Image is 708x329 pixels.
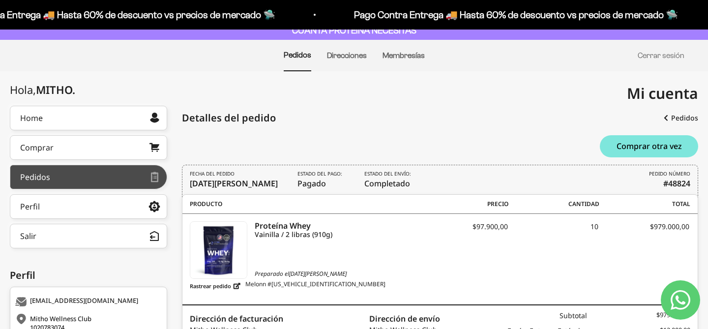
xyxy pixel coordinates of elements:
div: Salir [20,232,36,240]
div: $979.000,00 [598,221,689,241]
strong: CUANTA PROTEÍNA NECESITAS [292,25,416,35]
i: PEDIDO NÚMERO [649,170,690,178]
a: Pedidos [10,165,167,189]
span: . [72,82,75,97]
p: Pago Contra Entrega 🚚 Hasta 60% de descuento vs precios de mercado 🛸 [352,7,676,23]
button: Comprar otra vez [600,135,698,157]
i: Vainilla / 2 libras (910g) [255,230,416,239]
a: Home [10,106,167,130]
span: Precio [417,200,508,209]
span: Completado [364,170,413,189]
span: $97.900,00 [472,222,508,231]
time: [DATE][PERSON_NAME] [289,269,347,278]
a: Direcciones [327,51,367,60]
span: Mi cuenta [627,83,698,103]
a: Rastrear pedido [190,280,240,292]
b: #48824 [663,178,690,189]
span: Preparado el [190,269,417,278]
strong: Dirección de facturación [190,313,283,324]
a: Membresías [383,51,425,60]
img: Proteína Whey - Vainilla - Vainilla / 2 libras (910g) [190,222,247,278]
div: Comprar [20,144,54,151]
i: FECHA DEL PEDIDO [190,170,235,178]
a: Proteína Whey Vainilla / 2 libras (910g) [255,221,416,239]
div: Subtotal [484,310,588,321]
div: Perfil [10,268,167,283]
button: Salir [10,224,167,248]
a: Comprar [10,135,167,160]
div: Hola, [10,84,75,96]
span: Producto [190,200,417,209]
strong: Dirección de envío [369,313,440,324]
a: Pedidos [664,109,698,127]
div: Home [20,114,43,122]
div: [EMAIL_ADDRESS][DOMAIN_NAME] [15,297,159,307]
span: Pagado [297,170,345,189]
span: MITHO [36,82,75,97]
i: Proteína Whey [255,221,416,230]
div: 10 [508,221,599,241]
a: Cerrar sesión [638,51,684,60]
span: Comprar otra vez [617,142,682,150]
i: Estado del envío: [364,170,411,178]
div: Perfil [20,203,40,210]
a: Proteína Whey - Vainilla - Vainilla / 2 libras (910g) [190,221,247,279]
time: [DATE][PERSON_NAME] [190,178,278,189]
span: Total [599,200,690,209]
a: Pedidos [284,51,311,59]
span: Cantidad [508,200,599,209]
div: Detalles del pedido [182,111,276,125]
div: $979.000,00 [587,310,690,321]
a: Perfil [10,194,167,219]
div: Pedidos [20,173,50,181]
i: Estado del pago: [297,170,342,178]
span: Melonn #[US_VEHICLE_IDENTIFICATION_NUMBER] [245,280,385,292]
